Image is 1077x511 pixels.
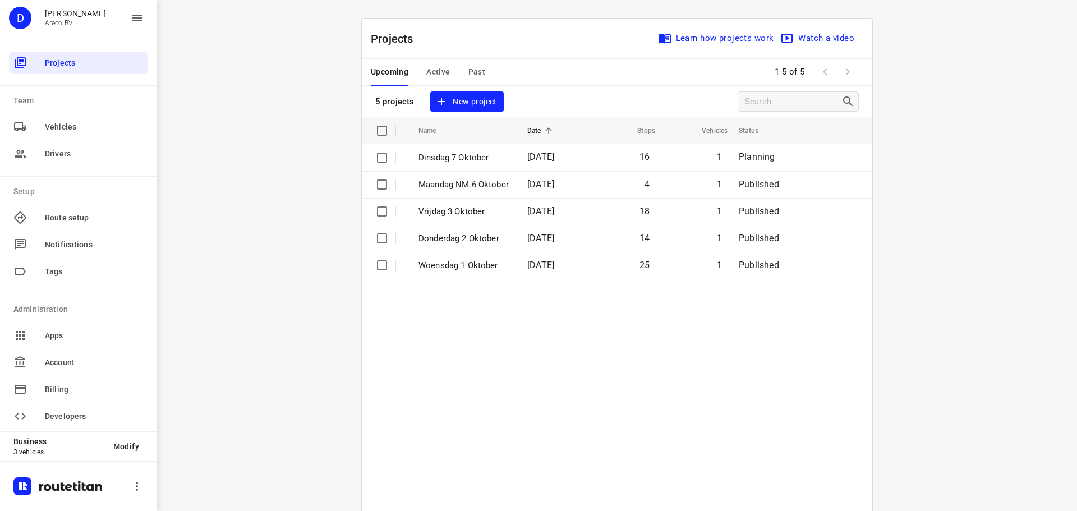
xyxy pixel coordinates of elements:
span: [DATE] [527,206,554,217]
p: Vrijdag 3 Oktober [418,205,510,218]
span: Planning [739,151,775,162]
span: Developers [45,411,144,422]
div: D [9,7,31,29]
span: 25 [639,260,650,270]
p: Dinsdag 7 Oktober [418,151,510,164]
div: Search [841,95,858,108]
span: Billing [45,384,144,395]
span: Stops [623,124,655,137]
span: Vehicles [687,124,728,137]
span: Active [426,65,450,79]
span: Tags [45,266,144,278]
span: Published [739,260,779,270]
p: Maandag NM 6 Oktober [418,178,510,191]
div: Apps [9,324,148,347]
span: Status [739,124,773,137]
span: Past [468,65,486,79]
span: 4 [645,179,650,190]
div: Tags [9,260,148,283]
button: Modify [104,436,148,457]
span: Published [739,206,779,217]
span: 1 [717,233,722,243]
p: Administration [13,303,148,315]
div: Billing [9,378,148,400]
span: [DATE] [527,151,554,162]
span: 1 [717,206,722,217]
div: Drivers [9,142,148,165]
p: Team [13,95,148,107]
p: 3 vehicles [13,448,104,456]
p: Didier Evrard [45,9,106,18]
span: Name [418,124,451,137]
span: [DATE] [527,233,554,243]
p: 5 projects [375,96,414,107]
span: [DATE] [527,179,554,190]
p: Business [13,437,104,446]
span: Modify [113,442,139,451]
span: Apps [45,330,144,342]
span: 1 [717,151,722,162]
span: Next Page [836,61,859,83]
div: Notifications [9,233,148,256]
span: Notifications [45,239,144,251]
span: Previous Page [814,61,836,83]
div: Projects [9,52,148,74]
div: Developers [9,405,148,427]
span: Published [739,179,779,190]
p: Setup [13,186,148,197]
span: 1 [717,260,722,270]
span: 14 [639,233,650,243]
span: 1 [717,179,722,190]
span: Published [739,233,779,243]
button: New project [430,91,503,112]
span: Route setup [45,212,144,224]
span: Upcoming [371,65,408,79]
span: New project [437,95,496,109]
p: Projects [371,30,422,47]
span: Date [527,124,556,137]
span: Vehicles [45,121,144,133]
span: 18 [639,206,650,217]
span: [DATE] [527,260,554,270]
span: Drivers [45,148,144,160]
span: 1-5 of 5 [770,60,809,84]
p: Donderdag 2 Oktober [418,232,510,245]
div: Account [9,351,148,374]
div: Route setup [9,206,148,229]
div: Vehicles [9,116,148,138]
span: 16 [639,151,650,162]
input: Search projects [745,93,841,111]
span: Account [45,357,144,369]
span: Projects [45,57,144,69]
p: Woensdag 1 Oktober [418,259,510,272]
p: Areco BV [45,19,106,27]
